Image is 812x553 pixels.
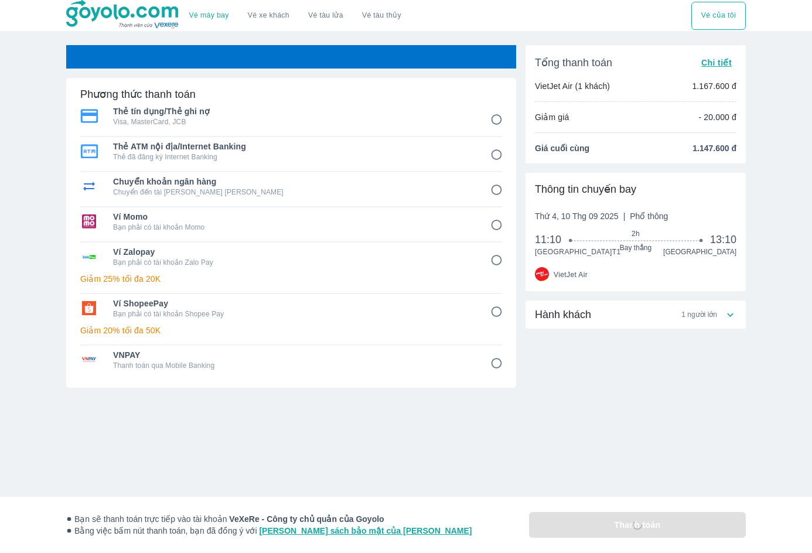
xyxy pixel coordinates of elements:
span: | [623,211,626,221]
img: Ví Momo [80,214,98,228]
p: Thanh toán qua Mobile Banking [113,361,474,370]
p: Visa, MasterCard, JCB [113,117,474,127]
span: VietJet Air [554,270,588,279]
span: 13:10 [710,233,736,247]
span: 1.147.600 đ [692,142,736,154]
div: Ví ShopeePayVí ShopeePayBạn phải có tài khoản Shopee Pay [80,294,502,322]
div: Thẻ tín dụng/Thẻ ghi nợThẻ tín dụng/Thẻ ghi nợVisa, MasterCard, JCB [80,102,502,130]
p: Bạn phải có tài khoản Momo [113,223,474,232]
button: Vé tàu thủy [353,2,411,30]
span: Giá cuối cùng [535,142,589,154]
button: Vé của tôi [691,2,746,30]
span: Hành khách [535,308,591,322]
a: Vé xe khách [248,11,289,20]
span: 2h [571,229,701,238]
span: 11:10 [535,233,571,247]
span: Thẻ ATM nội địa/Internet Banking [113,141,474,152]
span: Ví Momo [113,211,474,223]
img: Thẻ ATM nội địa/Internet Banking [80,144,98,158]
img: Ví ShopeePay [80,301,98,315]
a: Vé tàu lửa [299,2,353,30]
p: Chuyển đến tài [PERSON_NAME] [PERSON_NAME] [113,187,474,197]
img: Ví Zalopay [80,250,98,264]
p: Giảm giá [535,111,569,123]
img: Chuyển khoản ngân hàng [80,179,98,193]
p: Giảm 20% tối đa 50K [80,325,502,336]
div: Hành khách1 người lớn [526,301,746,329]
p: VietJet Air (1 khách) [535,80,610,92]
div: choose transportation mode [691,2,746,30]
p: 1.167.600 đ [692,80,736,92]
div: Ví ZalopayVí ZalopayBạn phải có tài khoản Zalo Pay [80,243,502,271]
span: Tổng thanh toán [535,56,612,70]
span: Chuyển khoản ngân hàng [113,176,474,187]
div: VNPAYVNPAYThanh toán qua Mobile Banking [80,346,502,374]
a: Vé máy bay [189,11,229,20]
strong: VeXeRe - Công ty chủ quản của Goyolo [229,514,384,524]
div: choose transportation mode [180,2,411,30]
div: Thông tin chuyến bay [535,182,736,196]
span: Ví Zalopay [113,246,474,258]
p: Bạn phải có tài khoản Shopee Pay [113,309,474,319]
a: [PERSON_NAME] sách bảo mật của [PERSON_NAME] [259,526,472,535]
p: - 20.000 đ [698,111,736,123]
img: VNPAY [80,353,98,367]
span: Chi tiết [701,58,732,67]
span: Bay thẳng [571,243,701,252]
span: Ví ShopeePay [113,298,474,309]
span: Phổ thông [630,211,668,221]
span: VNPAY [113,349,474,361]
span: Thứ 4, 10 Thg 09 2025 [535,210,668,222]
div: Chuyển khoản ngân hàngChuyển khoản ngân hàngChuyển đến tài [PERSON_NAME] [PERSON_NAME] [80,172,502,200]
span: Bằng việc bấm nút thanh toán, bạn đã đồng ý với [66,525,472,537]
button: Chi tiết [697,54,736,71]
span: Bạn sẽ thanh toán trực tiếp vào tài khoản [66,513,472,525]
p: Giảm 25% tối đa 20K [80,273,502,285]
img: Thẻ tín dụng/Thẻ ghi nợ [80,109,98,123]
span: 1 người lớn [681,310,717,319]
span: Thẻ tín dụng/Thẻ ghi nợ [113,105,474,117]
h6: Phương thức thanh toán [80,87,196,101]
p: Bạn phải có tài khoản Zalo Pay [113,258,474,267]
div: Ví MomoVí MomoBạn phải có tài khoản Momo [80,207,502,235]
p: Thẻ đã đăng ký Internet Banking [113,152,474,162]
div: Thẻ ATM nội địa/Internet BankingThẻ ATM nội địa/Internet BankingThẻ đã đăng ký Internet Banking [80,137,502,165]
